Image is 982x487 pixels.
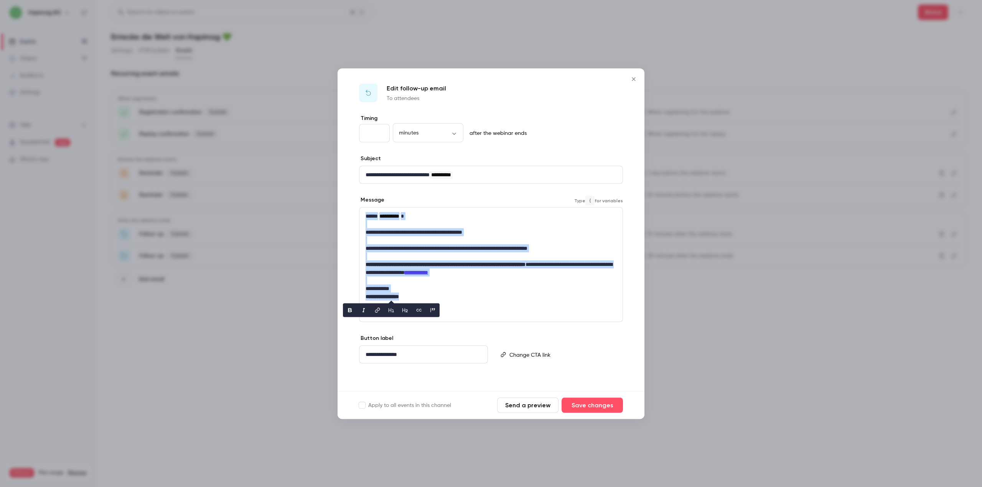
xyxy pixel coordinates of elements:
[387,84,446,93] p: Edit follow-up email
[562,397,623,413] button: Save changes
[427,304,439,316] button: blockquote
[626,71,641,87] button: Close
[359,166,623,183] div: editor
[359,114,623,122] label: Timing
[359,154,381,162] label: Subject
[359,334,393,342] label: Button label
[506,346,622,363] div: editor
[359,207,623,305] div: editor
[359,196,384,203] label: Message
[344,304,356,316] button: bold
[359,346,488,363] div: editor
[466,129,527,137] p: after the webinar ends
[358,304,370,316] button: italic
[371,304,384,316] button: link
[359,401,451,409] label: Apply to all events in this channel
[574,196,623,205] span: Type for variables
[393,129,463,137] div: minutes
[497,397,559,413] button: Send a preview
[387,94,446,102] p: To attendees
[585,196,595,205] code: {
